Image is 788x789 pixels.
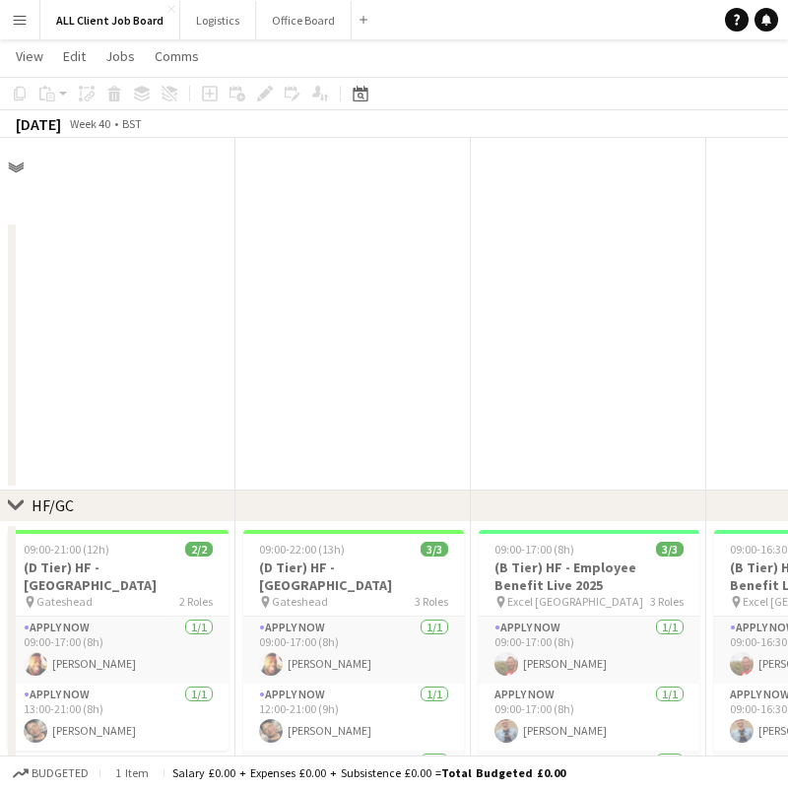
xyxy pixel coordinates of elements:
span: Comms [155,47,199,65]
span: Budgeted [32,766,89,780]
a: Edit [55,43,94,69]
span: Gateshead [36,594,93,609]
span: 1 item [108,765,156,780]
app-card-role: APPLY NOW1/109:00-17:00 (8h)[PERSON_NAME] [243,617,464,684]
button: Logistics [180,1,256,39]
span: 3 Roles [650,594,684,609]
div: BST [122,116,142,131]
h3: (B Tier) HF - Employee Benefit Live 2025 [479,559,699,594]
span: 09:00-21:00 (12h) [24,542,109,557]
div: HF/GC [32,495,74,515]
span: 3 Roles [415,594,448,609]
a: Jobs [98,43,143,69]
span: Gateshead [272,594,328,609]
app-card-role: APPLY NOW1/109:00-17:00 (8h)[PERSON_NAME] [8,617,229,684]
app-card-role: APPLY NOW1/109:00-17:00 (8h)[PERSON_NAME] [479,617,699,684]
span: Excel [GEOGRAPHIC_DATA] [507,594,643,609]
app-job-card: 09:00-21:00 (12h)2/2(D Tier) HF - [GEOGRAPHIC_DATA] Gateshead2 RolesAPPLY NOW1/109:00-17:00 (8h)[... [8,530,229,751]
span: View [16,47,43,65]
span: 09:00-17:00 (8h) [494,542,574,557]
div: [DATE] [16,114,61,134]
app-card-role: APPLY NOW1/112:00-21:00 (9h)[PERSON_NAME] [243,684,464,751]
span: 2 Roles [179,594,213,609]
span: 3/3 [421,542,448,557]
span: Edit [63,47,86,65]
button: ALL Client Job Board [40,1,180,39]
span: 2/2 [185,542,213,557]
span: 09:00-22:00 (13h) [259,542,345,557]
button: Budgeted [10,762,92,784]
span: Jobs [105,47,135,65]
a: View [8,43,51,69]
span: 3/3 [656,542,684,557]
span: Week 40 [65,116,114,131]
h3: (D Tier) HF - [GEOGRAPHIC_DATA] [8,559,229,594]
h3: (D Tier) HF - [GEOGRAPHIC_DATA] [243,559,464,594]
app-card-role: APPLY NOW1/113:00-21:00 (8h)[PERSON_NAME] [8,684,229,751]
span: Total Budgeted £0.00 [441,765,565,780]
app-card-role: APPLY NOW1/109:00-17:00 (8h)[PERSON_NAME] [479,684,699,751]
a: Comms [147,43,207,69]
button: Office Board [256,1,352,39]
div: Salary £0.00 + Expenses £0.00 + Subsistence £0.00 = [172,765,565,780]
